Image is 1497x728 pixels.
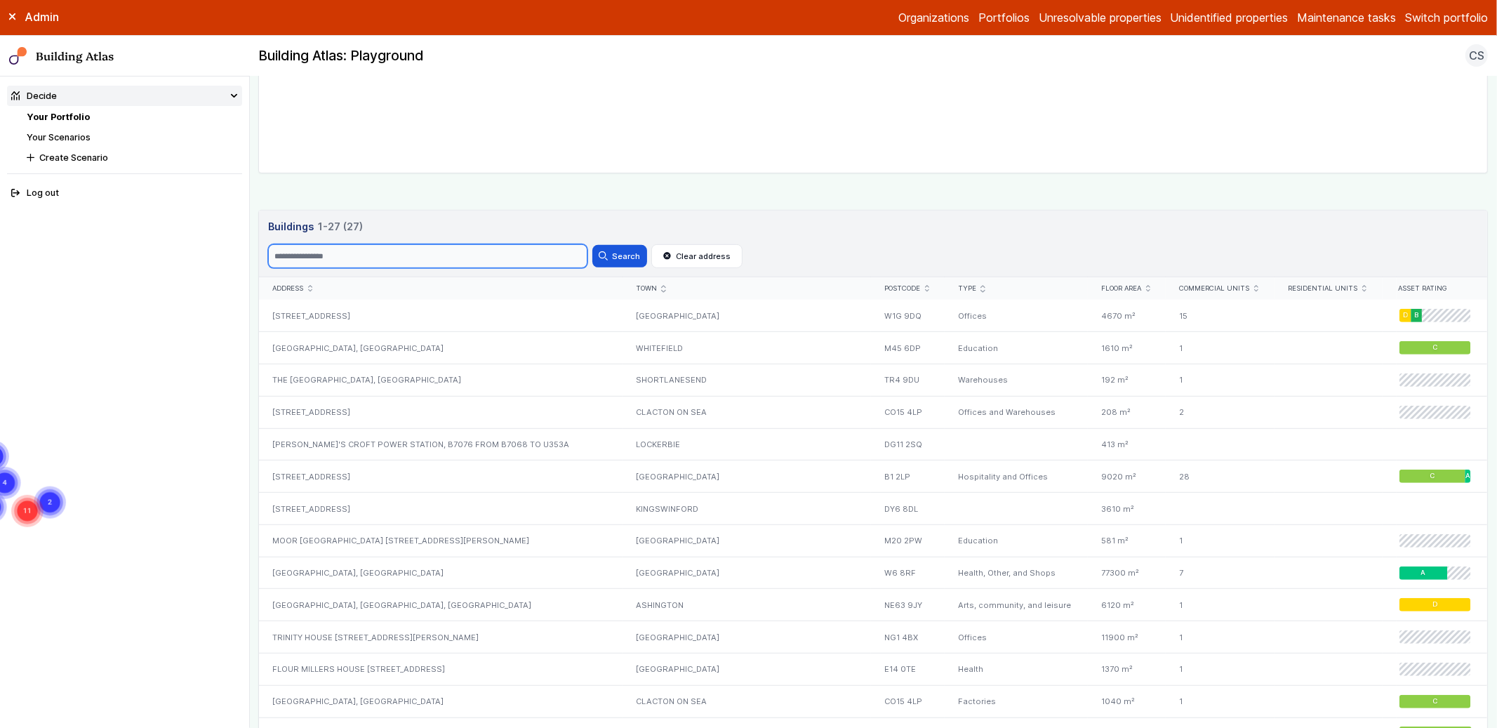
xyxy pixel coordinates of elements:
div: LOCKERBIE [623,428,871,461]
div: 413 m² [1088,428,1166,461]
div: CO15 4LP [871,685,945,717]
a: FLOUR MILLERS HOUSE [STREET_ADDRESS][GEOGRAPHIC_DATA]E14 0TEHealth1370 m²1 [259,654,1487,686]
a: [STREET_ADDRESS][GEOGRAPHIC_DATA]B1 2LPHospitality and Offices9020 m²28CA [259,461,1487,493]
div: 15 [1166,300,1275,331]
div: 2 [1166,396,1275,428]
div: B1 2LP [871,461,945,493]
button: CS [1465,44,1488,67]
div: Offices [945,621,1089,654]
div: CLACTON ON SEA [623,685,871,717]
div: DY6 8DL [871,493,945,525]
div: NE63 9JY [871,589,945,621]
div: [GEOGRAPHIC_DATA] [623,300,871,331]
div: Residential units [1288,284,1369,293]
a: [GEOGRAPHIC_DATA], [GEOGRAPHIC_DATA]CLACTON ON SEACO15 4LPFactories1040 m²1C [259,685,1487,717]
span: B [1415,311,1419,320]
div: NG1 4BX [871,621,945,654]
div: Warehouses [945,364,1089,397]
h3: Buildings [268,219,1478,234]
span: A [1466,472,1471,481]
div: [GEOGRAPHIC_DATA], [GEOGRAPHIC_DATA], [GEOGRAPHIC_DATA] [259,589,622,621]
div: 1 [1166,332,1275,364]
div: Postcode [884,284,931,293]
div: Arts, community, and leisure [945,589,1089,621]
div: TRINITY HOUSE [STREET_ADDRESS][PERSON_NAME] [259,621,622,654]
div: [STREET_ADDRESS] [259,461,622,493]
span: 1-27 (27) [318,219,363,234]
div: TR4 9DU [871,364,945,397]
div: CLACTON ON SEA [623,396,871,428]
div: 1370 m² [1088,654,1166,686]
span: D [1403,311,1408,320]
div: [GEOGRAPHIC_DATA] [623,654,871,686]
div: E14 0TE [871,654,945,686]
div: 28 [1166,461,1275,493]
span: A [1421,569,1426,578]
div: 1 [1166,524,1275,557]
div: Floor area [1101,284,1152,293]
div: 7 [1166,557,1275,589]
span: C [1430,472,1435,481]
a: THE [GEOGRAPHIC_DATA], [GEOGRAPHIC_DATA]SHORTLANESENDTR4 9DUWarehouses192 m²1 [259,364,1487,397]
div: Hospitality and Offices [945,461,1089,493]
a: Organizations [898,9,969,26]
div: KINGSWINFORD [623,493,871,525]
div: Health, Other, and Shops [945,557,1089,589]
div: Education [945,332,1089,364]
div: 1 [1166,364,1275,397]
div: 192 m² [1088,364,1166,397]
div: [GEOGRAPHIC_DATA] [623,621,871,654]
div: 6120 m² [1088,589,1166,621]
div: WHITEFIELD [623,332,871,364]
div: [GEOGRAPHIC_DATA], [GEOGRAPHIC_DATA] [259,685,622,717]
div: W6 8RF [871,557,945,589]
summary: Decide [7,86,242,106]
div: Health [945,654,1089,686]
div: DG11 2SQ [871,428,945,461]
div: [STREET_ADDRESS] [259,300,622,331]
a: Unidentified properties [1171,9,1289,26]
div: M20 2PW [871,524,945,557]
div: 9020 m² [1088,461,1166,493]
div: [STREET_ADDRESS] [259,396,622,428]
a: Maintenance tasks [1297,9,1396,26]
div: M45 6DP [871,332,945,364]
div: Asset rating [1399,284,1474,293]
div: 11900 m² [1088,621,1166,654]
div: THE [GEOGRAPHIC_DATA], [GEOGRAPHIC_DATA] [259,364,622,397]
a: Your Portfolio [27,112,90,122]
div: [GEOGRAPHIC_DATA] [623,557,871,589]
div: Type [958,284,1074,293]
button: Log out [7,183,242,204]
div: Education [945,524,1089,557]
div: [GEOGRAPHIC_DATA] [623,524,871,557]
div: 208 m² [1088,396,1166,428]
div: 77300 m² [1088,557,1166,589]
a: Unresolvable properties [1039,9,1162,26]
div: Offices [945,300,1089,331]
div: SHORTLANESEND [623,364,871,397]
div: 4670 m² [1088,300,1166,331]
a: [PERSON_NAME]'S CROFT POWER STATION, B7076 FROM B7068 TO U353ALOCKERBIEDG11 2SQ413 m² [259,428,1487,461]
div: 1 [1166,685,1275,717]
button: Search [592,245,647,267]
a: [STREET_ADDRESS]CLACTON ON SEACO15 4LPOffices and Warehouses208 m²2 [259,396,1487,428]
a: [GEOGRAPHIC_DATA], [GEOGRAPHIC_DATA][GEOGRAPHIC_DATA]W6 8RFHealth, Other, and Shops77300 m²7A [259,557,1487,589]
div: 581 m² [1088,524,1166,557]
a: TRINITY HOUSE [STREET_ADDRESS][PERSON_NAME][GEOGRAPHIC_DATA]NG1 4BXOffices11900 m²1 [259,621,1487,654]
div: 1 [1166,621,1275,654]
div: [GEOGRAPHIC_DATA], [GEOGRAPHIC_DATA] [259,332,622,364]
div: Factories [945,685,1089,717]
a: [GEOGRAPHIC_DATA], [GEOGRAPHIC_DATA], [GEOGRAPHIC_DATA]ASHINGTONNE63 9JYArts, community, and leis... [259,589,1487,621]
img: main-0bbd2752.svg [9,47,27,65]
a: MOOR [GEOGRAPHIC_DATA] [STREET_ADDRESS][PERSON_NAME][GEOGRAPHIC_DATA]M20 2PWEducation581 m²1 [259,524,1487,557]
div: Town [636,284,858,293]
div: 1 [1166,654,1275,686]
div: 1 [1166,589,1275,621]
h2: Building Atlas: Playground [258,47,424,65]
div: Offices and Warehouses [945,396,1089,428]
div: Address [272,284,608,293]
div: 3610 m² [1088,493,1166,525]
div: FLOUR MILLERS HOUSE [STREET_ADDRESS] [259,654,622,686]
div: [STREET_ADDRESS] [259,493,622,525]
